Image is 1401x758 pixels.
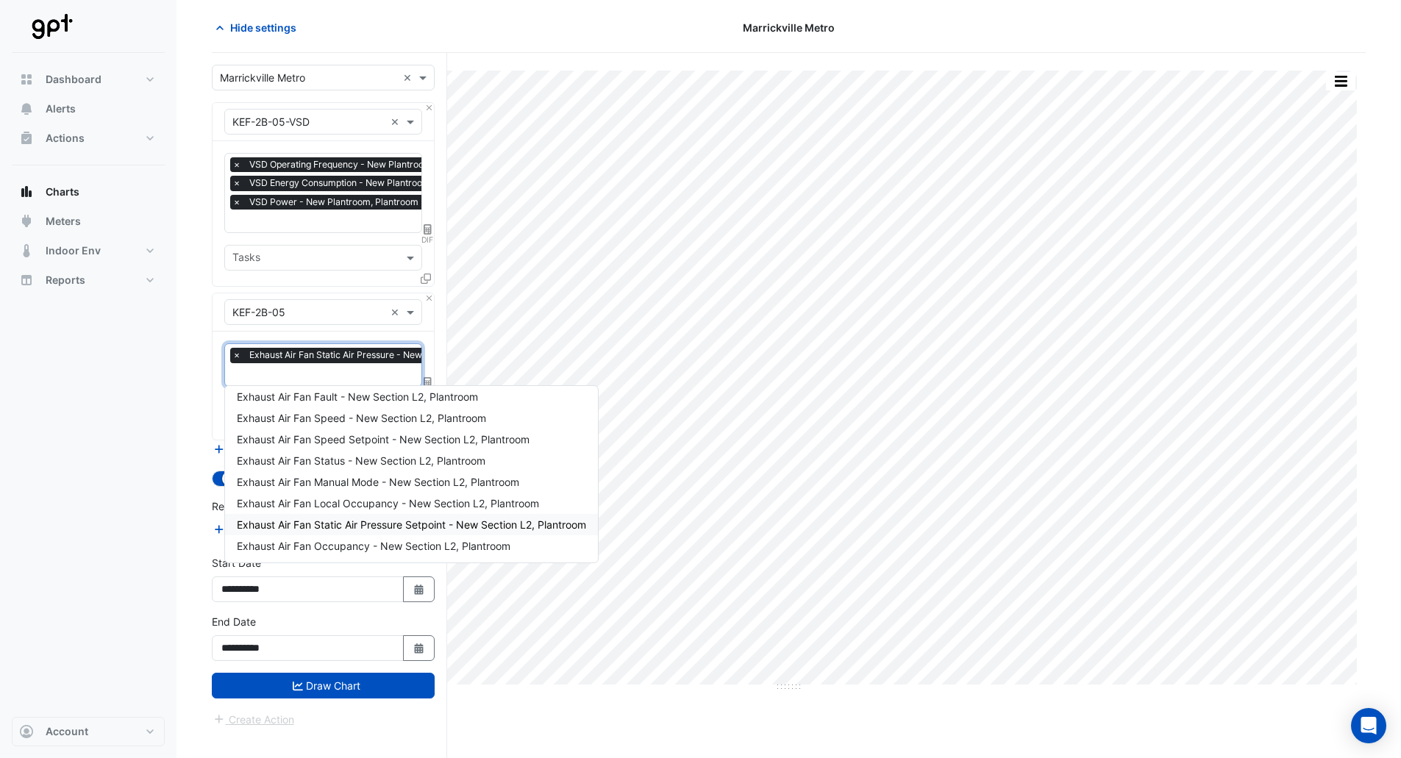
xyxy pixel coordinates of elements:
span: Choose Function [421,223,435,235]
span: Exhaust Air Fan Occupancy - New Section L2, Plantroom [237,540,510,552]
div: Open Intercom Messenger [1351,708,1386,743]
button: Alerts [12,94,165,124]
span: VSD Power - New Plantroom, Plantroom [246,195,422,210]
app-icon: Reports [19,273,34,287]
app-icon: Alerts [19,101,34,116]
button: Close [424,293,434,303]
span: × [230,348,243,362]
span: Clear [391,114,403,129]
span: VSD Operating Frequency - New Plantroom, Plantroom [246,157,483,172]
app-icon: Meters [19,214,34,229]
button: Draw Chart [212,673,435,698]
span: × [230,157,243,172]
button: Hide settings [212,15,306,40]
app-icon: Dashboard [19,72,34,87]
button: Account [12,717,165,746]
span: Indoor Env [46,243,101,258]
app-icon: Charts [19,185,34,199]
span: Reports [46,273,85,287]
span: Hide settings [230,20,296,35]
span: VSD Energy Consumption - New Plantroom, Plantroom [246,176,482,190]
span: Exhaust Air Fan Static Air Pressure Setpoint - New Section L2, Plantroom [237,518,586,531]
img: Company Logo [18,12,84,41]
span: × [230,176,243,190]
fa-icon: Select Date [413,642,426,654]
span: Exhaust Air Fan Speed Setpoint - New Section L2, Plantroom [237,433,530,446]
div: Tasks [230,249,260,268]
label: Start Date [212,555,261,571]
span: Exhaust Air Fan Status - New Section L2, Plantroom [237,454,485,467]
app-icon: Actions [19,131,34,146]
span: Account [46,724,88,739]
button: Charts [12,177,165,207]
span: DIF [421,234,434,246]
span: × [230,195,243,210]
span: Exhaust Air Fan Speed - New Section L2, Plantroom [237,412,486,424]
button: Meters [12,207,165,236]
span: Clear [403,70,416,85]
label: Reference Lines [212,498,289,514]
span: Clone Favourites and Tasks from this Equipment to other Equipment [421,272,431,285]
span: Actions [46,131,85,146]
button: More Options [1326,72,1355,90]
ng-dropdown-panel: Options list [224,385,599,563]
span: Clear [391,304,403,320]
span: Meters [46,214,81,229]
app-icon: Indoor Env [19,243,34,258]
span: Exhaust Air Fan Static Air Pressure - New Section L2, Plantroom [246,348,520,362]
fa-icon: Select Date [413,583,426,596]
button: Close [424,103,434,112]
span: Marrickville Metro [743,20,835,35]
button: Add Equipment [212,440,301,457]
app-escalated-ticket-create-button: Please draw the charts first [212,712,295,724]
span: Choose Function [421,376,435,389]
button: Reports [12,265,165,295]
span: Alerts [46,101,76,116]
span: Exhaust Air Fan Fault - New Section L2, Plantroom [237,390,478,403]
span: Exhaust Air Fan Local Occupancy - New Section L2, Plantroom [237,497,539,509]
label: End Date [212,614,256,629]
button: Dashboard [12,65,165,94]
span: Dashboard [46,72,101,87]
button: Indoor Env [12,236,165,265]
span: Charts [46,185,79,199]
span: Exhaust Air Fan Manual Mode - New Section L2, Plantroom [237,476,519,488]
button: Actions [12,124,165,153]
button: Add Reference Line [212,521,321,537]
